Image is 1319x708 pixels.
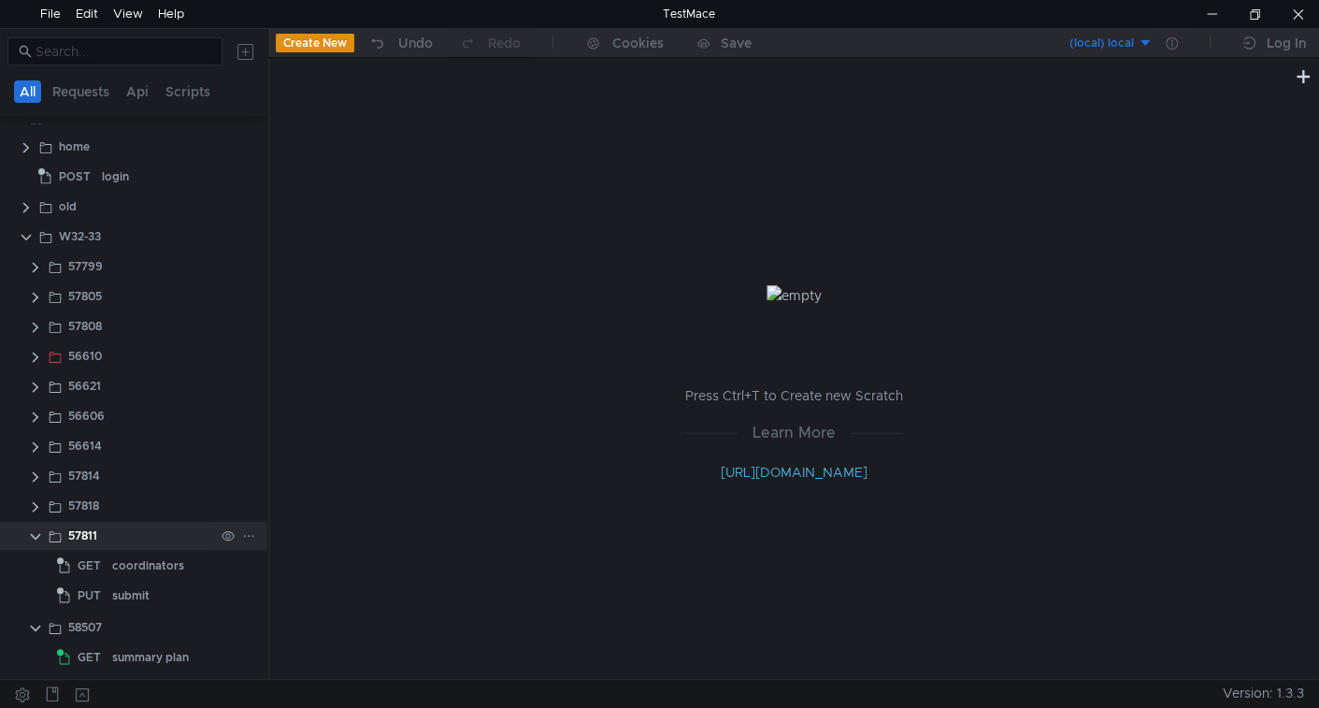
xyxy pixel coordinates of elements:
[112,582,150,610] div: submit
[276,34,354,52] button: Create New
[354,29,446,57] button: Undo
[685,384,903,407] p: Press Ctrl+T to Create new Scratch
[78,643,101,672] span: GET
[78,552,101,580] span: GET
[36,41,211,62] input: Search...
[68,342,102,370] div: 56610
[1223,680,1304,707] span: Version: 1.3.3
[102,163,129,191] div: login
[68,402,105,430] div: 56606
[721,36,752,50] div: Save
[59,133,90,161] div: home
[68,614,102,642] div: 58507
[398,32,433,54] div: Undo
[1023,28,1153,58] button: (local) local
[738,421,851,444] span: Learn More
[721,464,867,481] a: [URL][DOMAIN_NAME]
[1267,32,1306,54] div: Log In
[68,432,102,460] div: 56614
[68,312,102,340] div: 57808
[68,282,102,311] div: 57805
[612,32,664,54] div: Cookies
[121,80,154,103] button: Api
[68,522,97,550] div: 57811
[59,163,91,191] span: POST
[446,29,534,57] button: Redo
[47,80,115,103] button: Requests
[767,285,822,306] img: empty
[160,80,216,103] button: Scripts
[14,80,41,103] button: All
[68,372,101,400] div: 56621
[59,193,77,221] div: old
[78,582,101,610] span: PUT
[68,462,100,490] div: 57814
[68,253,103,281] div: 57799
[59,223,101,251] div: W32-33
[488,32,521,54] div: Redo
[68,492,99,520] div: 57818
[112,643,189,672] div: summary plan
[1069,35,1134,52] div: (local) local
[112,552,184,580] div: coordinators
